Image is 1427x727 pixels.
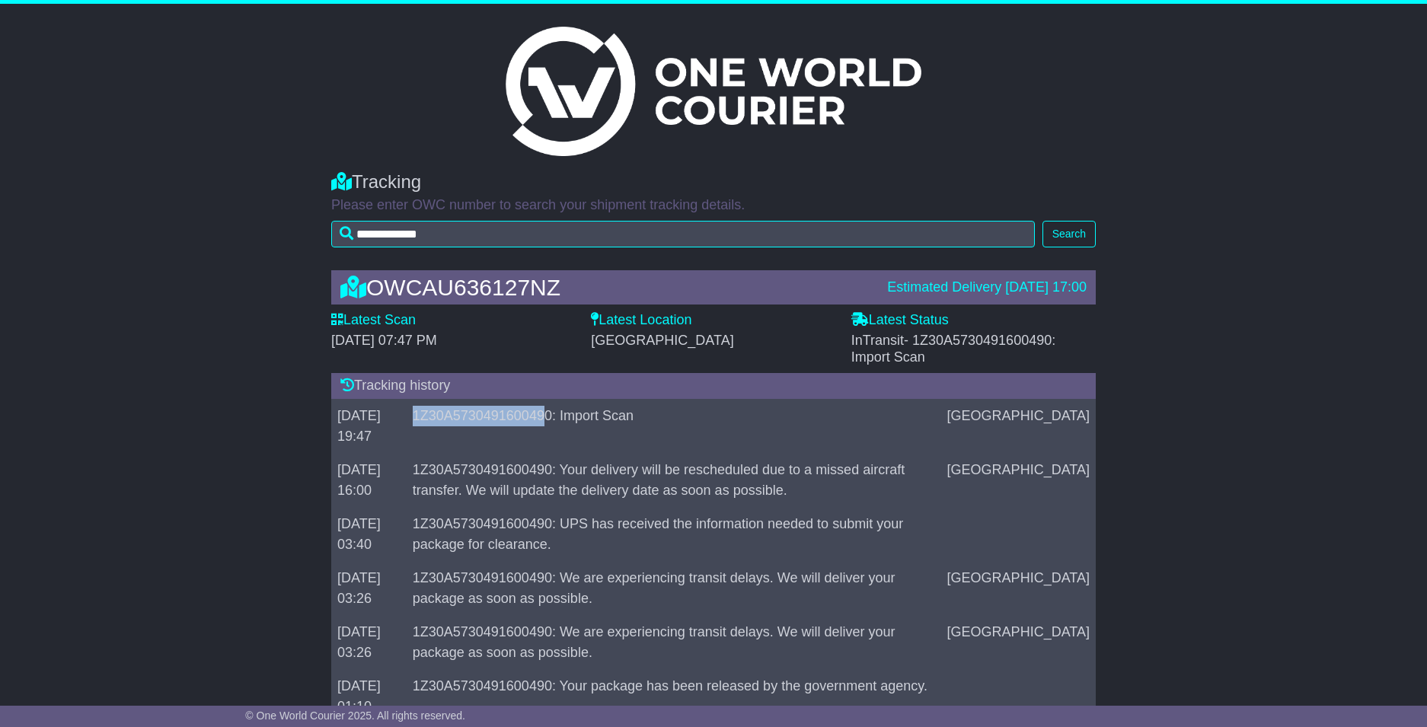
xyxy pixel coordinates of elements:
[591,312,691,329] label: Latest Location
[331,615,407,669] td: [DATE] 03:26
[331,561,407,615] td: [DATE] 03:26
[331,312,416,329] label: Latest Scan
[887,279,1087,296] div: Estimated Delivery [DATE] 17:00
[851,333,1056,365] span: - 1Z30A5730491600490: Import Scan
[407,561,941,615] td: 1Z30A5730491600490: We are experiencing transit delays. We will deliver your package as soon as p...
[407,615,941,669] td: 1Z30A5730491600490: We are experiencing transit delays. We will deliver your package as soon as p...
[331,453,407,507] td: [DATE] 16:00
[851,333,1056,365] span: InTransit
[331,171,1096,193] div: Tracking
[941,453,1096,507] td: [GEOGRAPHIC_DATA]
[245,709,465,722] span: © One World Courier 2025. All rights reserved.
[333,275,880,300] div: OWCAU636127NZ
[506,27,921,156] img: Light
[331,373,1096,399] div: Tracking history
[331,333,437,348] span: [DATE] 07:47 PM
[407,669,941,723] td: 1Z30A5730491600490: Your package has been released by the government agency.
[331,197,1096,214] p: Please enter OWC number to search your shipment tracking details.
[407,507,941,561] td: 1Z30A5730491600490: UPS has received the information needed to submit your package for clearance.
[331,669,407,723] td: [DATE] 01:10
[851,312,949,329] label: Latest Status
[407,453,941,507] td: 1Z30A5730491600490: Your delivery will be rescheduled due to a missed aircraft transfer. We will ...
[591,333,733,348] span: [GEOGRAPHIC_DATA]
[941,615,1096,669] td: [GEOGRAPHIC_DATA]
[407,399,941,453] td: 1Z30A5730491600490: Import Scan
[941,399,1096,453] td: [GEOGRAPHIC_DATA]
[941,561,1096,615] td: [GEOGRAPHIC_DATA]
[331,399,407,453] td: [DATE] 19:47
[331,507,407,561] td: [DATE] 03:40
[1042,221,1096,247] button: Search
